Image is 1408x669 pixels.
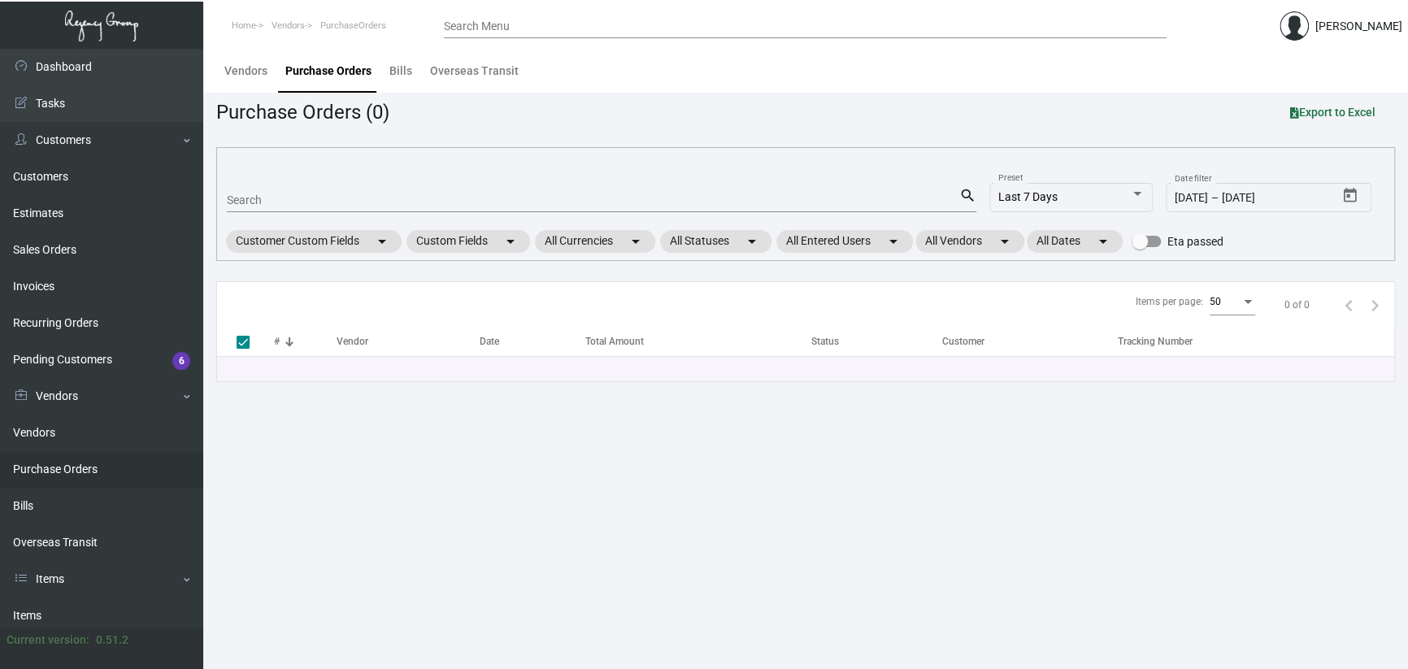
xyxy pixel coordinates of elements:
[1336,292,1362,318] button: Previous page
[1118,334,1394,349] div: Tracking Number
[337,334,480,349] div: Vendor
[480,334,585,349] div: Date
[942,334,1118,349] div: Customer
[1284,298,1310,312] div: 0 of 0
[776,230,913,253] mat-chip: All Entered Users
[320,20,386,31] span: PurchaseOrders
[585,334,644,349] div: Total Amount
[224,63,267,80] div: Vendors
[430,63,519,80] div: Overseas Transit
[96,632,128,649] div: 0.51.2
[995,232,1015,251] mat-icon: arrow_drop_down
[1315,18,1402,35] div: [PERSON_NAME]
[942,334,984,349] div: Customer
[884,232,903,251] mat-icon: arrow_drop_down
[811,334,942,349] div: Status
[1337,183,1363,209] button: Open calendar
[959,186,976,206] mat-icon: search
[274,334,337,349] div: #
[1093,232,1113,251] mat-icon: arrow_drop_down
[742,232,762,251] mat-icon: arrow_drop_down
[1210,296,1221,307] span: 50
[1362,292,1388,318] button: Next page
[1280,11,1309,41] img: admin@bootstrapmaster.com
[1211,192,1219,205] span: –
[1136,294,1203,309] div: Items per page:
[1277,98,1388,127] button: Export to Excel
[501,232,520,251] mat-icon: arrow_drop_down
[1290,106,1375,119] span: Export to Excel
[216,98,389,127] div: Purchase Orders (0)
[626,232,645,251] mat-icon: arrow_drop_down
[274,334,280,349] div: #
[226,230,402,253] mat-chip: Customer Custom Fields
[535,230,655,253] mat-chip: All Currencies
[660,230,771,253] mat-chip: All Statuses
[232,20,256,31] span: Home
[1167,232,1223,251] span: Eta passed
[480,334,499,349] div: Date
[272,20,305,31] span: Vendors
[998,190,1058,203] span: Last 7 Days
[1210,297,1255,308] mat-select: Items per page:
[811,334,839,349] div: Status
[915,230,1024,253] mat-chip: All Vendors
[389,63,412,80] div: Bills
[7,632,89,649] div: Current version:
[585,334,811,349] div: Total Amount
[406,230,530,253] mat-chip: Custom Fields
[337,334,368,349] div: Vendor
[285,63,372,80] div: Purchase Orders
[1175,192,1208,205] input: Start date
[372,232,392,251] mat-icon: arrow_drop_down
[1118,334,1193,349] div: Tracking Number
[1027,230,1123,253] mat-chip: All Dates
[1222,192,1300,205] input: End date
